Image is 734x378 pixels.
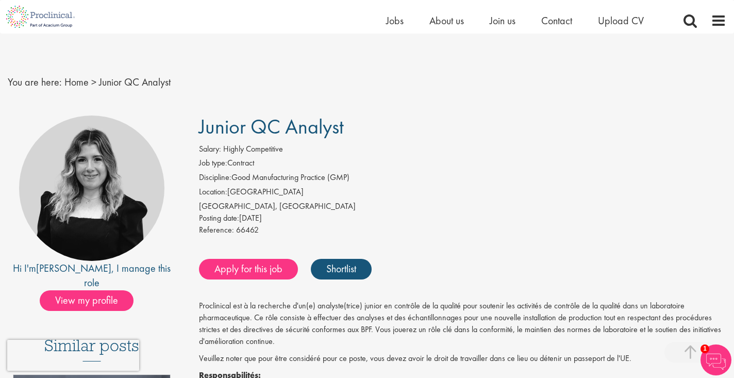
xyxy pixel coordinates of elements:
span: You are here: [8,75,62,89]
h3: Similar posts [44,337,139,361]
a: Apply for this job [199,259,298,280]
iframe: reCAPTCHA [7,340,139,371]
label: Discipline: [199,172,231,184]
span: Junior QC Analyst [199,113,344,140]
a: Upload CV [598,14,644,27]
span: Posting date: [199,212,239,223]
a: About us [429,14,464,27]
span: 66462 [236,224,259,235]
a: Shortlist [311,259,372,280]
label: Salary: [199,143,221,155]
a: breadcrumb link [64,75,89,89]
label: Location: [199,186,227,198]
a: [PERSON_NAME] [36,261,111,275]
li: [GEOGRAPHIC_DATA] [199,186,726,201]
img: Chatbot [700,344,731,375]
li: Contract [199,157,726,172]
div: [GEOGRAPHIC_DATA], [GEOGRAPHIC_DATA] [199,201,726,212]
a: Contact [541,14,572,27]
span: 1 [700,344,709,353]
p: Proclinical est à la recherche d'un(e) analyste(trice) junior en contrôle de la qualité pour sout... [199,300,726,347]
div: [DATE] [199,212,726,224]
li: Good Manufacturing Practice (GMP) [199,172,726,186]
span: > [91,75,96,89]
label: Job type: [199,157,227,169]
a: Join us [490,14,515,27]
p: Veuillez noter que pour être considéré pour ce poste, vous devez avoir le droit de travailler dan... [199,353,726,365]
div: Hi I'm , I manage this role [8,261,176,290]
a: Jobs [386,14,404,27]
span: Highly Competitive [223,143,283,154]
span: Junior QC Analyst [99,75,171,89]
img: imeage of recruiter Molly Colclough [19,116,164,261]
a: View my profile [40,292,144,306]
label: Reference: [199,224,234,236]
span: View my profile [40,290,134,311]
